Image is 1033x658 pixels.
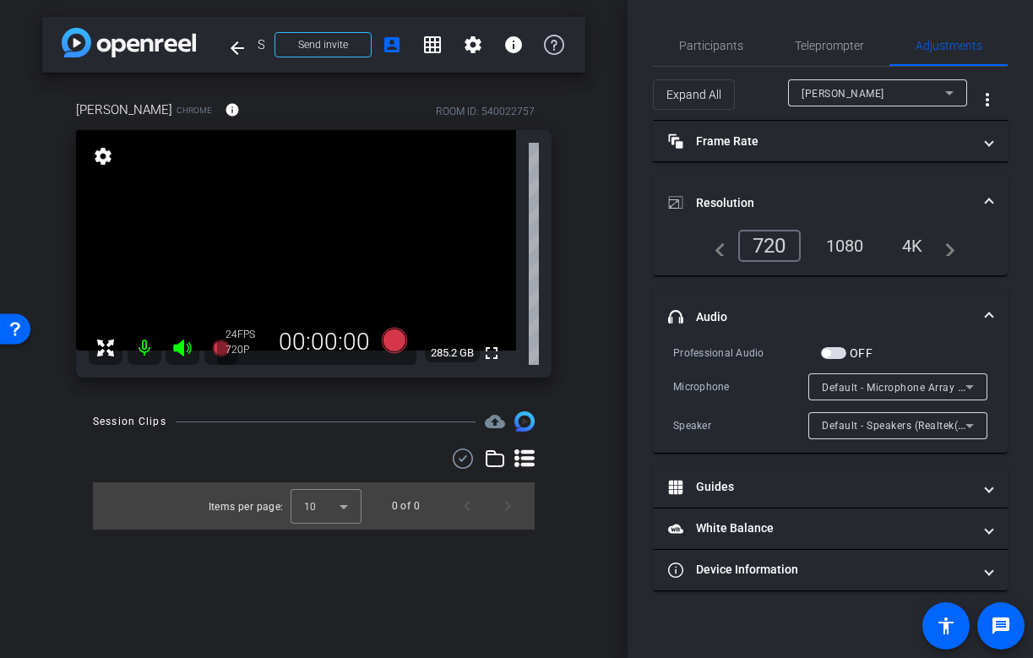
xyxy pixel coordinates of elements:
span: Teleprompter [795,40,864,52]
mat-icon: more_vert [977,90,998,110]
span: Default - Speakers (Realtek(R) Audio) [822,418,1004,432]
button: Send invite [275,32,372,57]
span: Scope Sales Scenarios — Testimonials Recording [258,28,264,62]
button: Next page [487,486,528,526]
div: 4K [889,231,936,260]
label: OFF [846,345,873,362]
mat-panel-title: Audio [668,308,972,326]
mat-icon: cloud_upload [485,411,505,432]
mat-icon: navigate_next [935,236,955,256]
div: 00:00:00 [268,328,381,356]
mat-panel-title: Resolution [668,194,972,212]
span: 285.2 GB [425,343,480,363]
div: 720P [226,343,268,356]
span: [PERSON_NAME] [802,88,884,100]
mat-icon: account_box [382,35,402,55]
mat-icon: info [503,35,524,55]
span: [PERSON_NAME] [76,101,172,119]
div: Microphone [673,378,808,395]
span: Send invite [298,38,348,52]
mat-expansion-panel-header: Audio [653,290,1008,344]
div: Session Clips [93,413,166,430]
mat-icon: arrow_back [227,38,247,58]
mat-icon: navigate_before [705,236,726,256]
button: Expand All [653,79,735,110]
span: Adjustments [916,40,982,52]
span: FPS [237,329,255,340]
div: 1080 [813,231,877,260]
span: Chrome [177,104,212,117]
span: Expand All [666,79,721,111]
mat-panel-title: Frame Rate [668,133,972,150]
div: Audio [653,344,1008,453]
mat-expansion-panel-header: Resolution [653,176,1008,230]
div: Speaker [673,417,808,434]
mat-icon: grid_on [422,35,443,55]
div: Resolution [653,230,1008,275]
button: More Options for Adjustments Panel [967,79,1008,120]
mat-icon: accessibility [936,616,956,636]
div: Items per page: [209,498,284,515]
div: 720 [738,230,801,262]
mat-panel-title: Guides [668,478,972,496]
img: app-logo [62,28,196,57]
mat-icon: settings [463,35,483,55]
img: Session clips [514,411,535,432]
mat-icon: fullscreen [481,343,502,363]
mat-expansion-panel-header: Guides [653,467,1008,508]
mat-expansion-panel-header: White Balance [653,508,1008,549]
mat-panel-title: White Balance [668,519,972,537]
mat-icon: info [225,102,240,117]
mat-expansion-panel-header: Device Information [653,550,1008,590]
div: ROOM ID: 540022757 [436,104,535,119]
div: 0 of 0 [392,498,420,514]
div: 24 [226,328,268,341]
button: Previous page [447,486,487,526]
mat-panel-title: Device Information [668,561,972,579]
div: Professional Audio [673,345,821,362]
span: Participants [679,40,743,52]
mat-expansion-panel-header: Frame Rate [653,121,1008,161]
span: Destinations for your clips [485,411,505,432]
mat-icon: message [991,616,1011,636]
mat-icon: settings [91,146,115,166]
